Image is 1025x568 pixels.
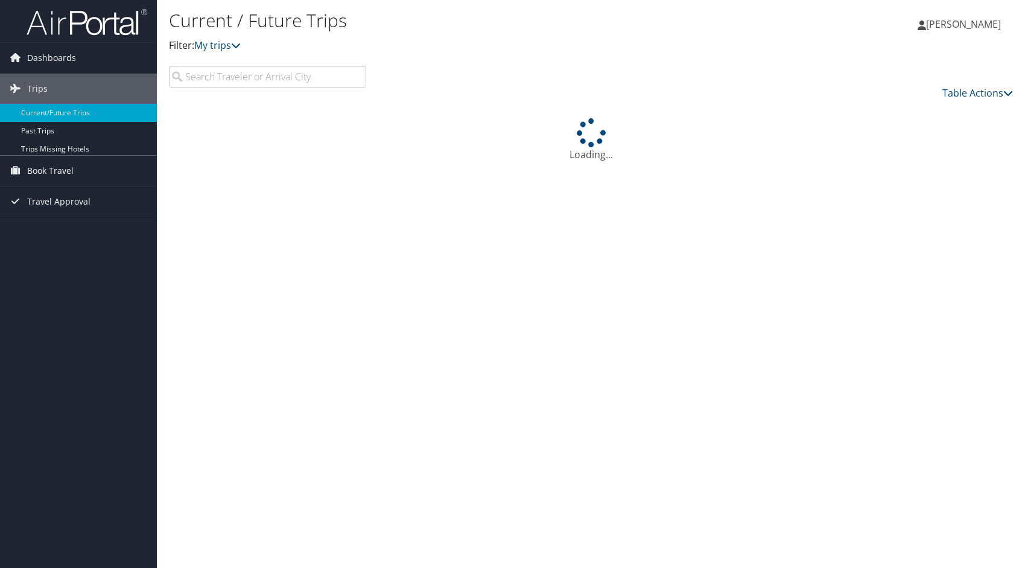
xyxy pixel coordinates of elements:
[169,38,732,54] p: Filter:
[918,6,1013,42] a: [PERSON_NAME]
[27,156,74,186] span: Book Travel
[27,187,90,217] span: Travel Approval
[926,18,1001,31] span: [PERSON_NAME]
[169,118,1013,162] div: Loading...
[169,66,366,88] input: Search Traveler or Arrival City
[27,43,76,73] span: Dashboards
[942,86,1013,100] a: Table Actions
[27,8,147,36] img: airportal-logo.png
[27,74,48,104] span: Trips
[194,39,241,52] a: My trips
[169,8,732,33] h1: Current / Future Trips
